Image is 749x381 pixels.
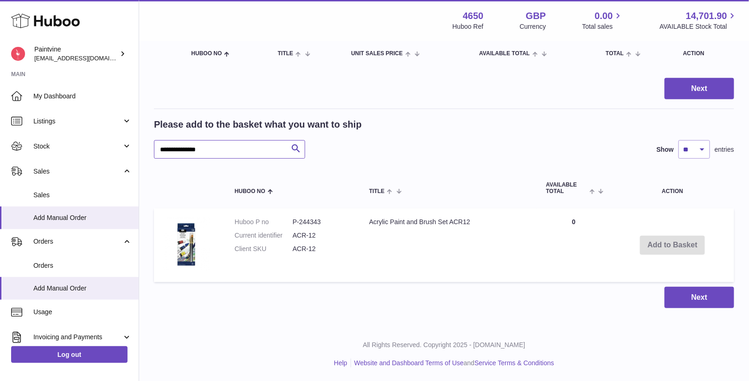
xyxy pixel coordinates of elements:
h2: Please add to the basket what you want to ship [154,118,362,131]
span: Title [278,51,293,57]
button: Next [665,78,734,100]
td: Acrylic Paint and Brush Set ACR12 [360,208,537,282]
span: Huboo no [191,51,222,57]
strong: GBP [526,10,546,22]
dd: ACR-12 [293,245,351,253]
a: Service Terms & Conditions [474,359,554,367]
div: Huboo Ref [453,22,484,31]
a: Log out [11,346,128,363]
button: Next [665,287,734,309]
span: AVAILABLE Total [479,51,530,57]
p: All Rights Reserved. Copyright 2025 - [DOMAIN_NAME] [147,341,742,349]
span: entries [715,145,734,154]
span: Listings [33,117,122,126]
dt: Client SKU [235,245,293,253]
div: Paintvine [34,45,118,63]
li: and [351,359,554,368]
div: Currency [520,22,546,31]
dd: P-244343 [293,218,351,226]
dt: Current identifier [235,231,293,240]
a: 0.00 Total sales [582,10,623,31]
span: 14,701.90 [686,10,727,22]
a: Website and Dashboard Terms of Use [354,359,464,367]
span: Huboo no [235,188,265,194]
strong: 4650 [463,10,484,22]
span: AVAILABLE Stock Total [659,22,738,31]
span: Total sales [582,22,623,31]
span: My Dashboard [33,92,132,101]
span: Sales [33,191,132,200]
span: Total [606,51,624,57]
a: 14,701.90 AVAILABLE Stock Total [659,10,738,31]
dt: Huboo P no [235,218,293,226]
span: Invoicing and Payments [33,333,122,342]
span: Orders [33,237,122,246]
span: [EMAIL_ADDRESS][DOMAIN_NAME] [34,54,136,62]
span: AVAILABLE Total [546,182,587,194]
a: Help [334,359,347,367]
td: 0 [537,208,611,282]
span: Add Manual Order [33,213,132,222]
span: Unit Sales Price [351,51,403,57]
img: euan@paintvine.co.uk [11,47,25,61]
span: Sales [33,167,122,176]
span: Add Manual Order [33,284,132,293]
label: Show [657,145,674,154]
span: 0.00 [595,10,613,22]
span: Usage [33,308,132,316]
th: Action [611,173,734,203]
span: Stock [33,142,122,151]
span: Orders [33,261,132,270]
img: Acrylic Paint and Brush Set ACR12 [163,218,210,271]
dd: ACR-12 [293,231,351,240]
div: Action [683,51,725,57]
span: Title [369,188,384,194]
